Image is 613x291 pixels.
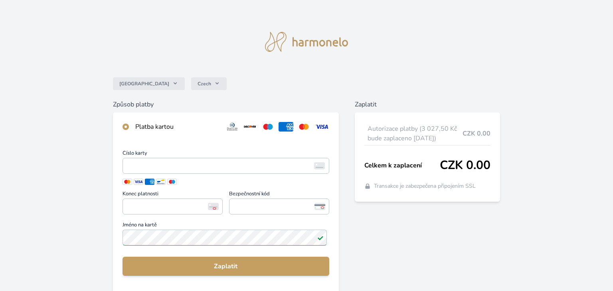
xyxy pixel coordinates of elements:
input: Jméno na kartěPlatné pole [123,230,327,246]
span: Číslo karty [123,151,329,158]
button: Zaplatit [123,257,329,276]
span: Konec platnosti [123,191,223,199]
img: logo.svg [265,32,348,52]
img: discover.svg [243,122,257,132]
span: CZK 0.00 [440,158,490,173]
span: Jméno na kartě [123,222,329,230]
span: CZK 0.00 [463,129,490,138]
img: diners.svg [225,122,240,132]
span: Celkem k zaplacení [364,161,440,170]
span: [GEOGRAPHIC_DATA] [119,81,169,87]
button: Czech [191,77,227,90]
div: Platba kartou [135,122,219,132]
img: mc.svg [297,122,311,132]
img: card [314,162,325,169]
iframe: Iframe pro číslo karty [126,160,326,171]
iframe: Iframe pro bezpečnostní kód [233,201,326,212]
h6: Způsob platby [113,100,339,109]
span: Bezpečnostní kód [229,191,329,199]
span: Autorizace platby (3 027,50 Kč bude zaplaceno [DATE]) [368,124,463,143]
h6: Zaplatit [355,100,500,109]
img: maestro.svg [261,122,275,132]
img: Platné pole [317,234,324,241]
span: Zaplatit [129,262,323,271]
img: Konec platnosti [208,203,219,210]
span: Czech [198,81,211,87]
button: [GEOGRAPHIC_DATA] [113,77,185,90]
img: amex.svg [279,122,293,132]
span: Transakce je zabezpečena připojením SSL [374,182,476,190]
iframe: Iframe pro datum vypršení platnosti [126,201,219,212]
img: visa.svg [314,122,329,132]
